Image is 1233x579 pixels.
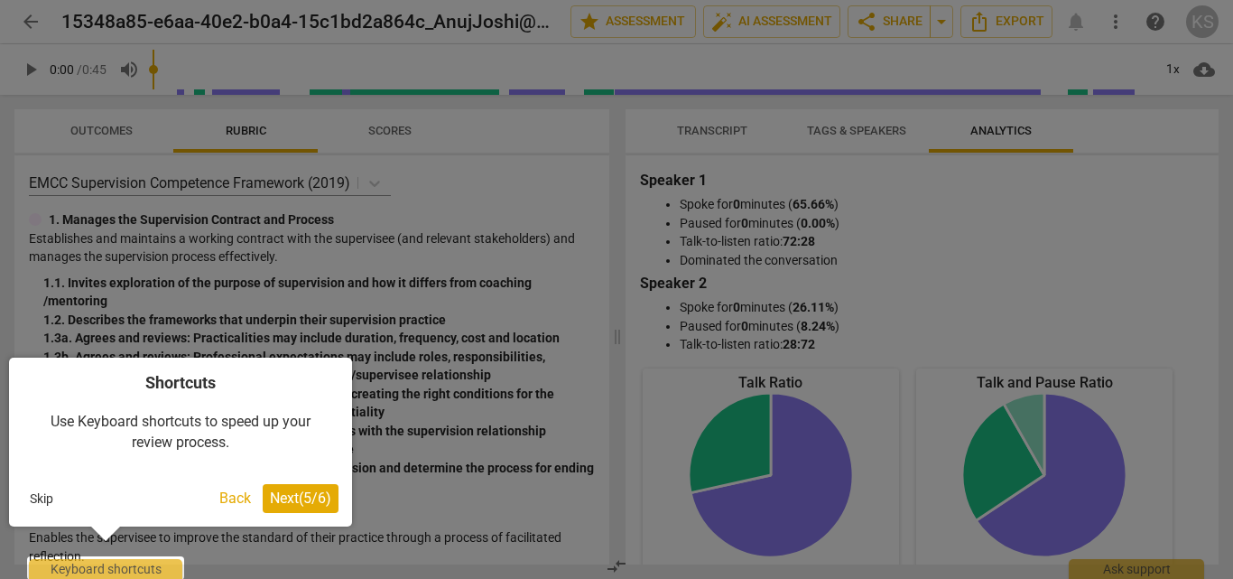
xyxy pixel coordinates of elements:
span: Next ( 5 / 6 ) [270,490,331,507]
button: Back [212,484,258,513]
button: Skip [23,485,60,512]
h4: Shortcuts [23,371,338,394]
button: Next [263,484,338,513]
div: Use Keyboard shortcuts to speed up your review process. [23,394,338,471]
